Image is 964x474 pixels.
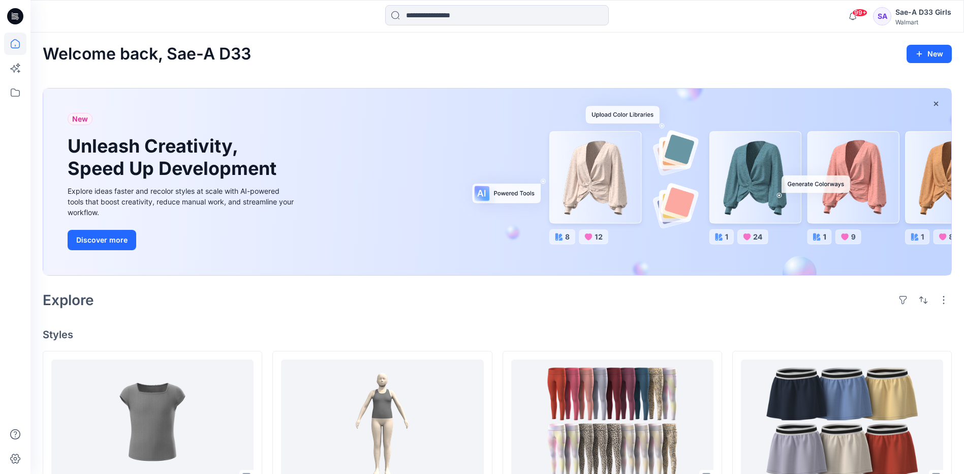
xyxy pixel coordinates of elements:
[43,329,952,341] h4: Styles
[68,135,281,179] h1: Unleash Creativity, Speed Up Development
[907,45,952,63] button: New
[895,6,951,18] div: Sae-A D33 Girls
[873,7,891,25] div: SA
[43,292,94,308] h2: Explore
[68,230,296,250] a: Discover more
[68,230,136,250] button: Discover more
[43,45,251,64] h2: Welcome back, Sae-A D33
[68,186,296,218] div: Explore ideas faster and recolor styles at scale with AI-powered tools that boost creativity, red...
[895,18,951,26] div: Walmart
[72,113,88,125] span: New
[852,9,867,17] span: 99+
